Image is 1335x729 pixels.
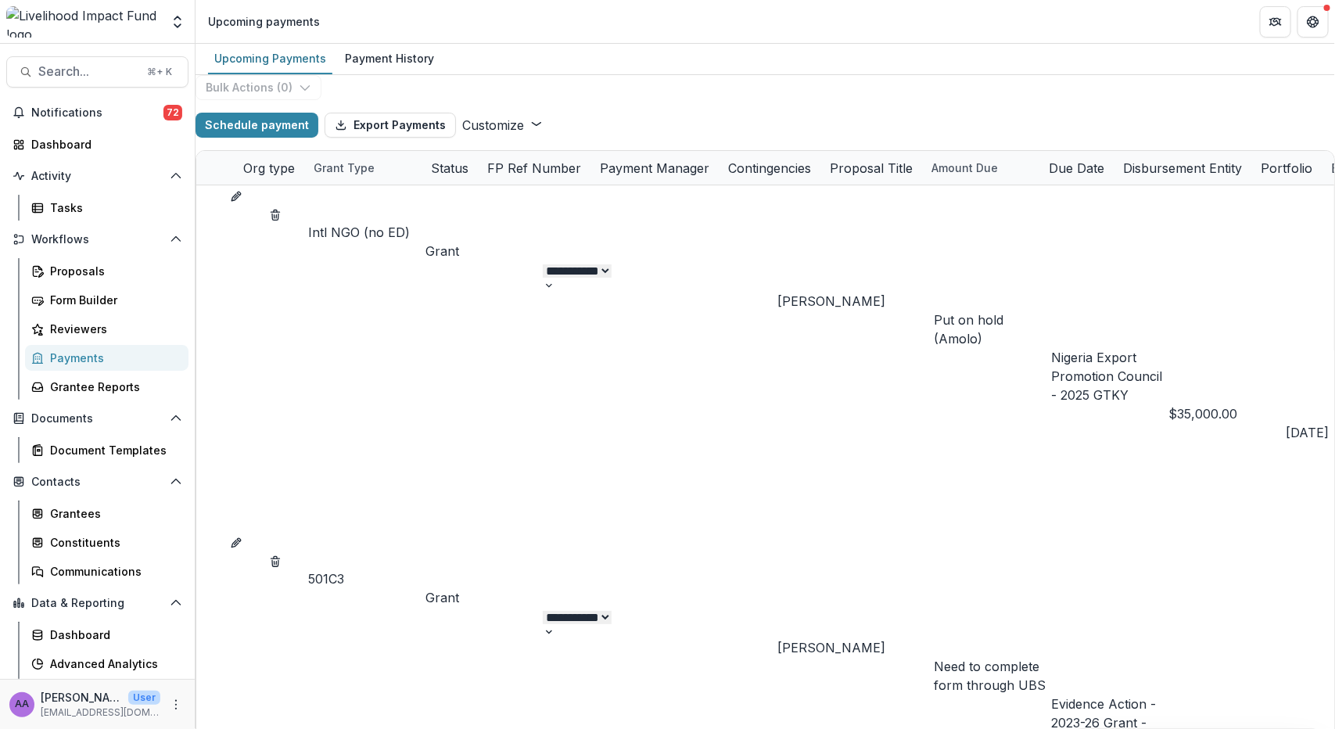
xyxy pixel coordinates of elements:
[25,258,188,284] a: Proposals
[425,588,543,607] div: Grant
[934,657,1051,695] div: Need to complete form through UBS
[719,159,820,178] div: Contingencies
[478,159,590,178] div: FP Ref Number
[31,597,163,610] span: Data & Reporting
[31,136,176,153] div: Dashboard
[50,379,176,395] div: Grantee Reports
[206,81,292,95] span: Bulk Actions ( 0 )
[6,406,188,431] button: Open Documents
[6,227,188,252] button: Open Workflows
[820,151,922,185] div: Proposal Title
[50,627,176,643] div: Dashboard
[590,159,719,178] div: Payment Manager
[820,159,922,178] div: Proposal Title
[422,151,478,185] div: Status
[25,558,188,584] a: Communications
[230,185,242,204] button: edit
[31,233,163,246] span: Workflows
[167,6,188,38] button: Open entity switcher
[777,292,934,311] div: [PERSON_NAME]
[304,151,422,185] div: Grant Type
[25,374,188,400] a: Grantee Reports
[25,287,188,313] a: Form Builder
[1168,404,1286,423] div: $35,000.00
[128,691,160,705] p: User
[25,345,188,371] a: Payments
[208,44,332,74] a: Upcoming Payments
[934,311,1051,348] div: Put on hold (Amolo)
[50,655,176,672] div: Advanced Analytics
[1039,159,1114,178] div: Due Date
[590,151,719,185] div: Payment Manager
[163,105,182,120] span: 72
[167,695,185,714] button: More
[6,163,188,189] button: Open Activity
[339,44,440,74] a: Payment History
[202,10,326,33] nav: breadcrumb
[462,117,524,133] span: Customize
[1114,151,1251,185] div: Disbursement Entity
[15,699,29,709] div: Aude Anquetil
[144,63,175,81] div: ⌘ + K
[304,160,384,176] div: Grant Type
[777,638,934,657] div: [PERSON_NAME]
[31,170,163,183] span: Activity
[6,131,188,157] a: Dashboard
[41,706,160,720] p: [EMAIL_ADDRESS][DOMAIN_NAME]
[478,151,590,185] div: FP Ref Number
[25,195,188,221] a: Tasks
[1297,6,1329,38] button: Get Help
[50,292,176,308] div: Form Builder
[50,321,176,337] div: Reviewers
[234,151,304,185] div: Org type
[922,151,1039,185] div: Amount Due
[6,591,188,616] button: Open Data & Reporting
[6,100,188,125] button: Notifications72
[922,160,1007,176] div: Amount Due
[1039,151,1114,185] div: Due Date
[308,223,425,242] div: Intl NGO (no ED)
[6,469,188,494] button: Open Contacts
[462,116,543,135] button: Customize
[1260,6,1291,38] button: Partners
[25,501,188,526] a: Grantees
[41,689,122,706] p: [PERSON_NAME]
[208,47,332,70] div: Upcoming Payments
[1114,159,1251,178] div: Disbursement Entity
[1251,151,1322,185] div: Portfolio
[339,47,440,70] div: Payment History
[234,159,304,178] div: Org type
[269,551,282,569] button: delete
[325,113,456,138] button: Export Payments
[50,563,176,580] div: Communications
[25,530,188,555] a: Constituents
[50,350,176,366] div: Payments
[50,505,176,522] div: Grantees
[208,13,320,30] div: Upcoming payments
[31,476,163,489] span: Contacts
[50,199,176,216] div: Tasks
[196,113,318,138] button: Schedule payment
[230,532,242,551] button: edit
[25,437,188,463] a: Document Templates
[50,263,176,279] div: Proposals
[6,6,160,38] img: Livelihood Impact Fund logo
[1251,159,1322,178] div: Portfolio
[719,151,820,185] div: Contingencies
[308,569,425,588] div: 501C3
[269,204,282,223] button: delete
[25,622,188,648] a: Dashboard
[425,242,543,260] div: Grant
[50,534,176,551] div: Constituents
[25,651,188,677] a: Advanced Analytics
[31,106,163,120] span: Notifications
